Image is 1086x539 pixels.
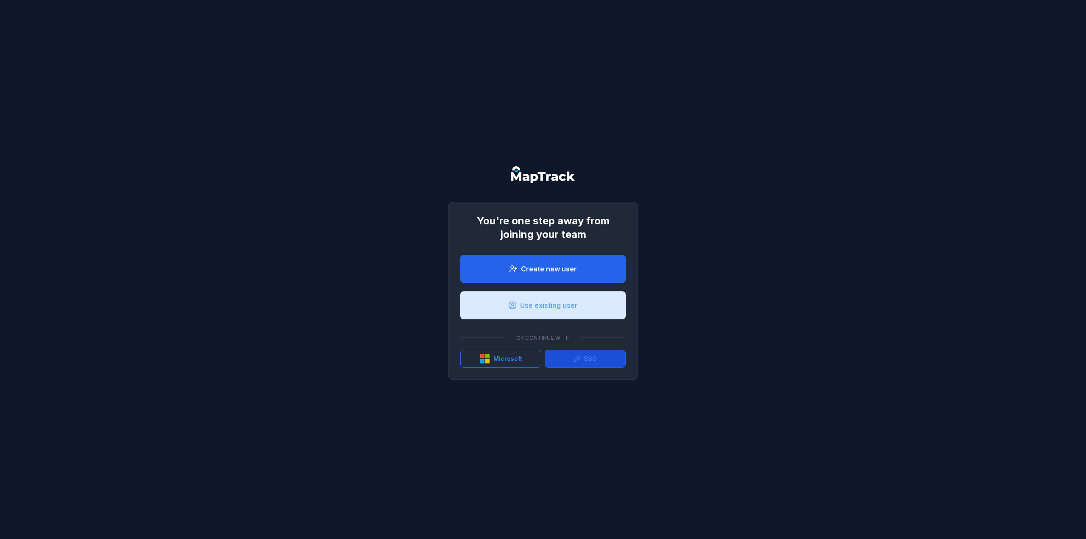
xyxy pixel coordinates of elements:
[460,350,541,368] button: Microsoft
[460,291,626,319] a: Use existing user
[545,350,626,368] a: SSO
[460,255,626,283] a: Create new user
[460,214,626,241] h1: You're one step away from joining your team
[460,330,626,346] div: Or continue with
[498,166,588,183] nav: Global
